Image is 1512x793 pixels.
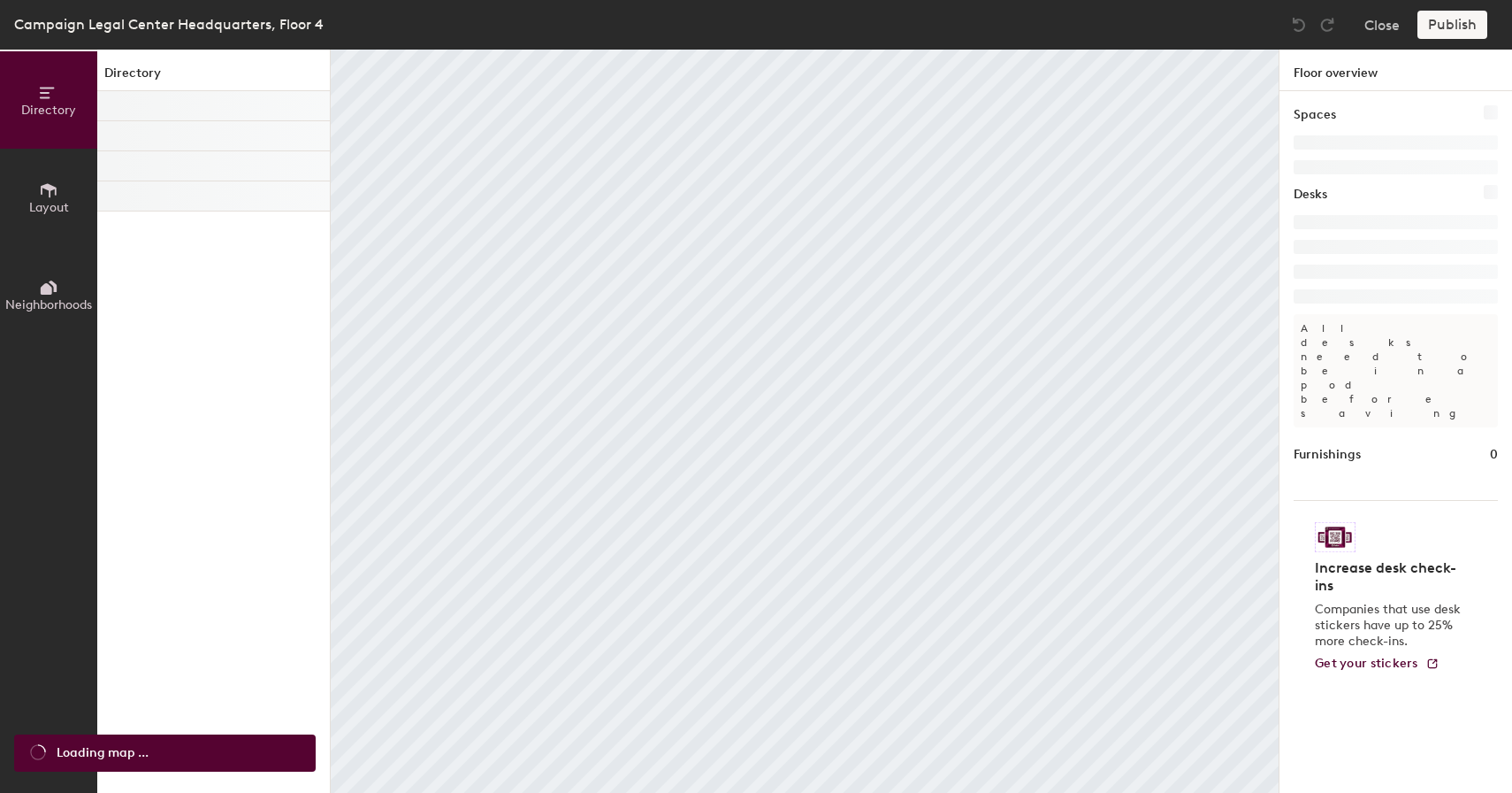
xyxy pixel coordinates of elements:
span: Directory [21,103,76,118]
canvas: Map [331,50,1279,793]
h1: Desks [1294,185,1327,204]
span: Layout [29,200,69,215]
h1: Spaces [1294,105,1336,125]
h1: Furnishings [1294,445,1361,465]
button: Close [1364,11,1400,39]
span: Loading map ... [57,743,149,763]
h1: Floor overview [1279,50,1512,91]
span: Get your stickers [1315,656,1418,671]
h4: Increase desk check-ins [1315,559,1466,595]
img: Redo [1318,16,1336,34]
img: Sticker logo [1315,522,1355,552]
h1: Directory [97,64,330,91]
div: Campaign Legal Center Headquarters, Floor 4 [14,13,324,35]
span: Neighborhoods [5,297,92,312]
p: Companies that use desk stickers have up to 25% more check-ins. [1315,602,1466,650]
img: Undo [1290,16,1308,34]
h1: 0 [1490,445,1498,465]
p: All desks need to be in a pod before saving [1294,314,1498,427]
a: Get your stickers [1315,657,1439,672]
